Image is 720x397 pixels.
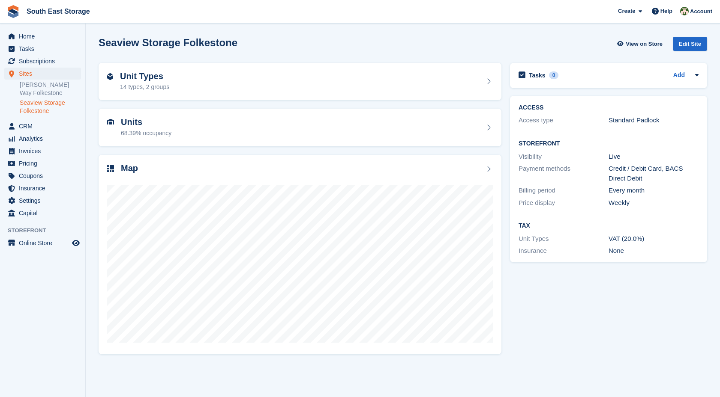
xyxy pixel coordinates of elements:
[690,7,712,16] span: Account
[609,152,699,162] div: Live
[20,99,81,115] a: Seaview Storage Folkestone
[7,5,20,18] img: stora-icon-8386f47178a22dfd0bd8f6a31ec36ba5ce8667c1dd55bd0f319d3a0aa187defe.svg
[660,7,672,15] span: Help
[4,237,81,249] a: menu
[4,145,81,157] a: menu
[120,83,169,92] div: 14 types, 2 groups
[609,116,699,125] div: Standard Padlock
[4,207,81,219] a: menu
[4,170,81,182] a: menu
[4,133,81,145] a: menu
[19,120,70,132] span: CRM
[519,116,609,125] div: Access type
[107,165,114,172] img: map-icn-33ee37083ee616e46c38cad1a60f524a97daa1e2b2c8c0bc3eb3415660979fc1.svg
[99,63,501,101] a: Unit Types 14 types, 2 groups
[529,71,546,79] h2: Tasks
[618,7,635,15] span: Create
[519,152,609,162] div: Visibility
[549,71,559,79] div: 0
[609,246,699,256] div: None
[4,68,81,80] a: menu
[4,55,81,67] a: menu
[519,246,609,256] div: Insurance
[519,234,609,244] div: Unit Types
[4,43,81,55] a: menu
[8,226,85,235] span: Storefront
[19,157,70,169] span: Pricing
[71,238,81,248] a: Preview store
[4,195,81,207] a: menu
[4,182,81,194] a: menu
[4,157,81,169] a: menu
[4,120,81,132] a: menu
[107,119,114,125] img: unit-icn-7be61d7bf1b0ce9d3e12c5938cc71ed9869f7b940bace4675aadf7bd6d80202e.svg
[519,222,699,229] h2: Tax
[19,237,70,249] span: Online Store
[673,71,685,80] a: Add
[519,186,609,196] div: Billing period
[19,43,70,55] span: Tasks
[121,163,138,173] h2: Map
[616,37,666,51] a: View on Store
[4,30,81,42] a: menu
[19,195,70,207] span: Settings
[19,68,70,80] span: Sites
[519,104,699,111] h2: ACCESS
[19,182,70,194] span: Insurance
[609,186,699,196] div: Every month
[23,4,93,18] a: South East Storage
[19,30,70,42] span: Home
[680,7,689,15] img: Anna Paskhin
[121,129,171,138] div: 68.39% occupancy
[626,40,663,48] span: View on Store
[609,164,699,183] div: Credit / Debit Card, BACS Direct Debit
[19,170,70,182] span: Coupons
[121,117,171,127] h2: Units
[120,71,169,81] h2: Unit Types
[609,234,699,244] div: VAT (20.0%)
[673,37,707,54] a: Edit Site
[519,198,609,208] div: Price display
[519,164,609,183] div: Payment methods
[99,37,237,48] h2: Seaview Storage Folkestone
[107,73,113,80] img: unit-type-icn-2b2737a686de81e16bb02015468b77c625bbabd49415b5ef34ead5e3b44a266d.svg
[673,37,707,51] div: Edit Site
[20,81,81,97] a: [PERSON_NAME] Way Folkestone
[19,133,70,145] span: Analytics
[519,140,699,147] h2: Storefront
[99,155,501,355] a: Map
[19,145,70,157] span: Invoices
[609,198,699,208] div: Weekly
[19,55,70,67] span: Subscriptions
[99,109,501,146] a: Units 68.39% occupancy
[19,207,70,219] span: Capital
